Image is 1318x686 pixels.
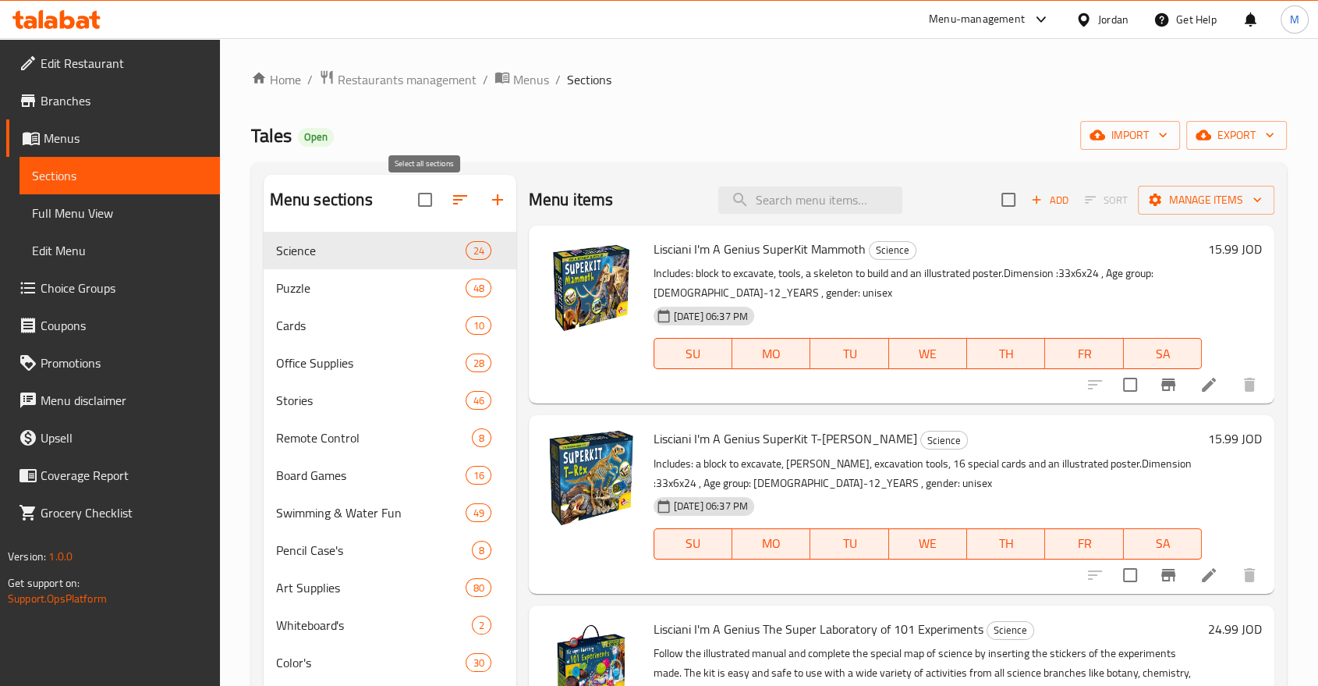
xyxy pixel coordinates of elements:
a: Edit menu item [1199,375,1218,394]
span: TH [973,343,1039,365]
span: Full Menu View [32,204,207,222]
span: MO [739,532,804,555]
span: Edit Menu [32,241,207,260]
span: WE [895,532,961,555]
h6: 15.99 JOD [1208,428,1262,450]
div: Stories [276,391,466,410]
span: M [1290,11,1299,28]
a: Support.OpsPlatform [8,588,107,609]
button: import [1080,121,1180,150]
span: Office Supplies [276,354,466,372]
span: Swimming & Water Fun [276,503,466,522]
button: WE [889,528,967,560]
span: [DATE] 06:37 PM [668,309,754,324]
span: 1.0.0 [48,546,73,567]
div: Jordan [1098,11,1128,28]
span: 28 [466,356,490,371]
span: Sort sections [441,181,479,219]
div: Office Supplies28 [264,344,516,382]
span: Color's [276,653,466,672]
div: Whiteboard's2 [264,606,516,644]
span: TU [817,343,882,365]
button: Branch-specific-item [1150,366,1187,403]
a: Promotions [6,344,220,382]
button: TH [967,338,1045,369]
h6: 15.99 JOD [1208,238,1262,260]
span: Pencil Case's [276,541,472,560]
span: Tales [251,118,292,153]
div: items [466,653,491,672]
span: MO [739,343,804,365]
span: TH [973,532,1039,555]
button: TH [967,528,1045,560]
a: Menu disclaimer [6,382,220,419]
button: FR [1045,528,1123,560]
div: items [472,428,491,447]
span: Menus [513,70,549,89]
button: MO [732,528,810,560]
span: SU [661,343,726,365]
span: 30 [466,656,490,670]
span: Choice Groups [41,279,207,297]
button: TU [810,528,888,560]
div: items [472,541,491,560]
span: 49 [466,506,490,521]
div: Stories46 [264,382,516,419]
a: Menus [6,119,220,157]
span: Select to update [1114,559,1146,592]
span: 46 [466,393,490,408]
button: Add [1025,188,1075,212]
span: 16 [466,468,490,483]
a: Coverage Report [6,457,220,494]
button: SA [1124,528,1202,560]
a: Grocery Checklist [6,494,220,531]
h2: Menu sections [270,188,373,211]
a: Edit Restaurant [6,44,220,82]
span: Sections [567,70,611,89]
a: Coupons [6,307,220,344]
li: / [555,70,561,89]
span: Science [870,241,916,259]
a: Menus [494,69,549,90]
span: Lisciani I'm A Genius SuperKit T-[PERSON_NAME] [654,427,917,450]
span: Get support on: [8,573,80,593]
h6: 24.99 JOD [1208,618,1262,640]
button: MO [732,338,810,369]
span: 2 [473,618,491,633]
a: Choice Groups [6,269,220,307]
span: Science [921,432,967,450]
div: Puzzle48 [264,269,516,307]
span: Select section [992,183,1025,216]
span: 24 [466,243,490,258]
div: items [472,616,491,634]
button: export [1186,121,1287,150]
nav: breadcrumb [251,69,1287,90]
span: Coupons [41,316,207,335]
span: Add item [1025,188,1075,212]
button: delete [1231,366,1268,403]
span: Sections [32,166,207,185]
li: / [307,70,313,89]
span: Lisciani I'm A Genius The Super Laboratory of 101 Experiments [654,617,983,641]
span: FR [1051,343,1117,365]
span: [DATE] 06:37 PM [668,499,754,514]
div: Color's30 [264,644,516,681]
input: search [718,187,902,214]
span: Promotions [41,354,207,372]
a: Home [251,70,301,89]
p: Includes: a block to excavate, [PERSON_NAME], excavation tools, 16 special cards and an illustrat... [654,454,1202,493]
span: 80 [466,581,490,595]
span: export [1199,126,1274,145]
div: items [466,391,491,410]
span: Branches [41,91,207,110]
div: Science [920,431,968,450]
button: TU [810,338,888,369]
a: Full Menu View [19,194,220,232]
span: Edit Restaurant [41,54,207,73]
span: Art Supplies [276,578,466,597]
span: Science [276,241,466,260]
span: Whiteboard's [276,616,472,634]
